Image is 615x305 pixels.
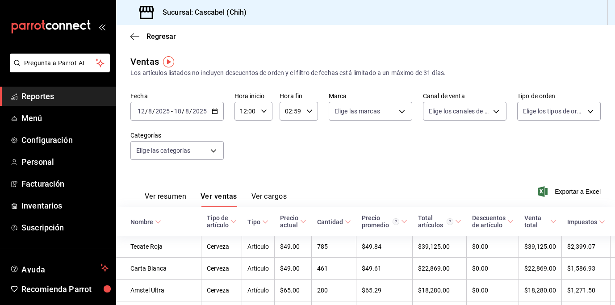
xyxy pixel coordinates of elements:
[130,32,176,41] button: Regresar
[130,68,601,78] div: Los artículos listados no incluyen descuentos de orden y el filtro de fechas está limitado a un m...
[567,218,597,226] div: Impuestos
[413,280,467,301] td: $18,280.00
[362,214,399,229] div: Precio promedio
[251,192,287,207] button: Ver cargos
[329,93,412,99] label: Marca
[174,108,182,115] input: --
[280,214,298,229] div: Precio actual
[21,200,109,212] span: Inventarios
[207,214,229,229] div: Tipo de artículo
[247,218,260,226] div: Tipo
[21,283,109,295] span: Recomienda Parrot
[21,134,109,146] span: Configuración
[192,108,207,115] input: ----
[312,258,356,280] td: 461
[242,258,275,280] td: Artículo
[201,280,242,301] td: Cerveza
[418,214,461,229] span: Total artículos
[524,214,556,229] span: Venta total
[130,132,224,138] label: Categorías
[523,107,584,116] span: Elige los tipos de orden
[145,192,186,207] button: Ver resumen
[201,192,237,207] button: Ver ventas
[356,258,413,280] td: $49.61
[362,214,407,229] span: Precio promedio
[562,280,611,301] td: $1,271.50
[234,93,273,99] label: Hora inicio
[312,236,356,258] td: 785
[155,7,247,18] h3: Sucursal: Cascabel (Chih)
[524,214,548,229] div: Venta total
[242,280,275,301] td: Artículo
[562,258,611,280] td: $1,586.93
[152,108,155,115] span: /
[185,108,189,115] input: --
[146,32,176,41] span: Regresar
[182,108,184,115] span: /
[130,218,153,226] div: Nombre
[413,258,467,280] td: $22,869.00
[275,258,312,280] td: $49.00
[472,214,514,229] span: Descuentos de artículo
[116,236,201,258] td: Tecate Roja
[356,236,413,258] td: $49.84
[280,93,318,99] label: Hora fin
[356,280,413,301] td: $65.29
[116,280,201,301] td: Amstel Ultra
[562,236,611,258] td: $2,399.07
[242,236,275,258] td: Artículo
[155,108,170,115] input: ----
[335,107,380,116] span: Elige las marcas
[275,236,312,258] td: $49.00
[519,258,562,280] td: $22,869.00
[163,56,174,67] img: Tooltip marker
[24,58,96,68] span: Pregunta a Parrot AI
[136,146,191,155] span: Elige las categorías
[10,54,110,72] button: Pregunta a Parrot AI
[201,236,242,258] td: Cerveza
[6,65,110,74] a: Pregunta a Parrot AI
[21,156,109,168] span: Personal
[517,93,601,99] label: Tipo de orden
[280,214,306,229] span: Precio actual
[171,108,173,115] span: -
[413,236,467,258] td: $39,125.00
[418,214,453,229] div: Total artículos
[519,280,562,301] td: $18,280.00
[21,112,109,124] span: Menú
[567,218,605,226] span: Impuestos
[137,108,145,115] input: --
[312,280,356,301] td: 280
[467,258,519,280] td: $0.00
[467,236,519,258] td: $0.00
[247,218,268,226] span: Tipo
[130,55,159,68] div: Ventas
[189,108,192,115] span: /
[148,108,152,115] input: --
[130,93,224,99] label: Fecha
[317,218,351,226] span: Cantidad
[207,214,237,229] span: Tipo de artículo
[519,236,562,258] td: $39,125.00
[130,218,161,226] span: Nombre
[429,107,490,116] span: Elige los canales de venta
[275,280,312,301] td: $65.00
[540,186,601,197] button: Exportar a Excel
[467,280,519,301] td: $0.00
[145,192,287,207] div: navigation tabs
[423,93,506,99] label: Canal de venta
[317,218,343,226] div: Cantidad
[21,221,109,234] span: Suscripción
[145,108,148,115] span: /
[21,263,97,273] span: Ayuda
[116,258,201,280] td: Carta Blanca
[98,23,105,30] button: open_drawer_menu
[21,90,109,102] span: Reportes
[393,218,399,225] svg: Precio promedio = Total artículos / cantidad
[201,258,242,280] td: Cerveza
[447,218,453,225] svg: El total artículos considera cambios de precios en los artículos así como costos adicionales por ...
[472,214,506,229] div: Descuentos de artículo
[21,178,109,190] span: Facturación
